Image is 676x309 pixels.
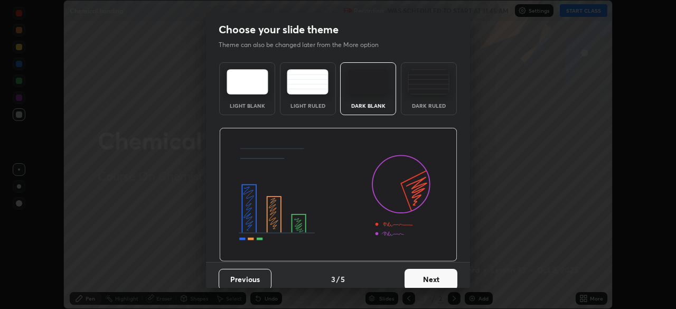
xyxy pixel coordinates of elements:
div: Dark Ruled [408,103,450,108]
img: lightRuledTheme.5fabf969.svg [287,69,328,95]
h2: Choose your slide theme [219,23,339,36]
img: darkTheme.f0cc69e5.svg [348,69,389,95]
img: lightTheme.e5ed3b09.svg [227,69,268,95]
div: Dark Blank [347,103,389,108]
img: darkRuledTheme.de295e13.svg [408,69,449,95]
div: Light Blank [226,103,268,108]
h4: / [336,274,340,285]
img: darkThemeBanner.d06ce4a2.svg [219,128,457,262]
h4: 3 [331,274,335,285]
button: Previous [219,269,271,290]
button: Next [405,269,457,290]
p: Theme can also be changed later from the More option [219,40,390,50]
div: Light Ruled [287,103,329,108]
h4: 5 [341,274,345,285]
